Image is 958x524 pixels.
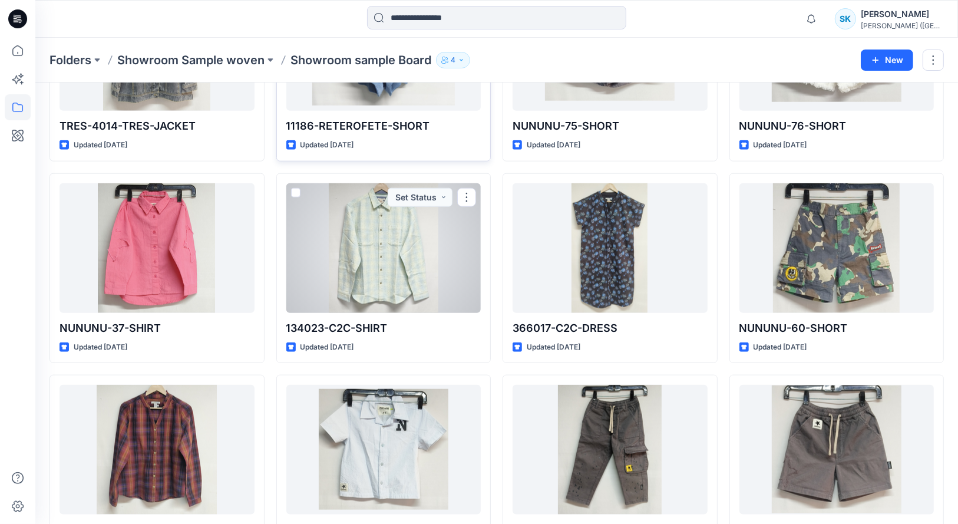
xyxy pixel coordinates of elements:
[60,385,255,515] a: 333202-C2C-SHIRT
[117,52,265,68] a: Showroom Sample woven
[60,183,255,313] a: NUNUNU-37-SHIRT
[754,139,807,151] p: Updated [DATE]
[861,50,913,71] button: New
[513,385,708,515] a: NUNUNU-70-TROUSER
[451,54,455,67] p: 4
[513,183,708,313] a: 366017-C2C-DRESS
[436,52,470,68] button: 4
[754,341,807,354] p: Updated [DATE]
[74,139,127,151] p: Updated [DATE]
[739,118,934,134] p: NUNUNU-76-SHORT
[286,320,481,337] p: 134023-C2C-SHIRT
[60,118,255,134] p: TRES-4014-TRES-JACKET
[300,341,354,354] p: Updated [DATE]
[513,118,708,134] p: NUNUNU-75-SHORT
[286,183,481,313] a: 134023-C2C-SHIRT
[60,320,255,337] p: NUNUNU-37-SHIRT
[861,7,943,21] div: [PERSON_NAME]
[835,8,856,29] div: SK
[286,118,481,134] p: 11186-RETEROFETE-SHORT
[739,183,934,313] a: NUNUNU-60-SHORT
[739,320,934,337] p: NUNUNU-60-SHORT
[290,52,431,68] p: Showroom sample Board
[527,341,580,354] p: Updated [DATE]
[739,385,934,515] a: NUNUNU-62-SHORT
[49,52,91,68] a: Folders
[513,320,708,337] p: 366017-C2C-DRESS
[74,341,127,354] p: Updated [DATE]
[861,21,943,30] div: [PERSON_NAME] ([GEOGRAPHIC_DATA]) Exp...
[286,385,481,515] a: NUNUNU-17-SHIRT
[300,139,354,151] p: Updated [DATE]
[527,139,580,151] p: Updated [DATE]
